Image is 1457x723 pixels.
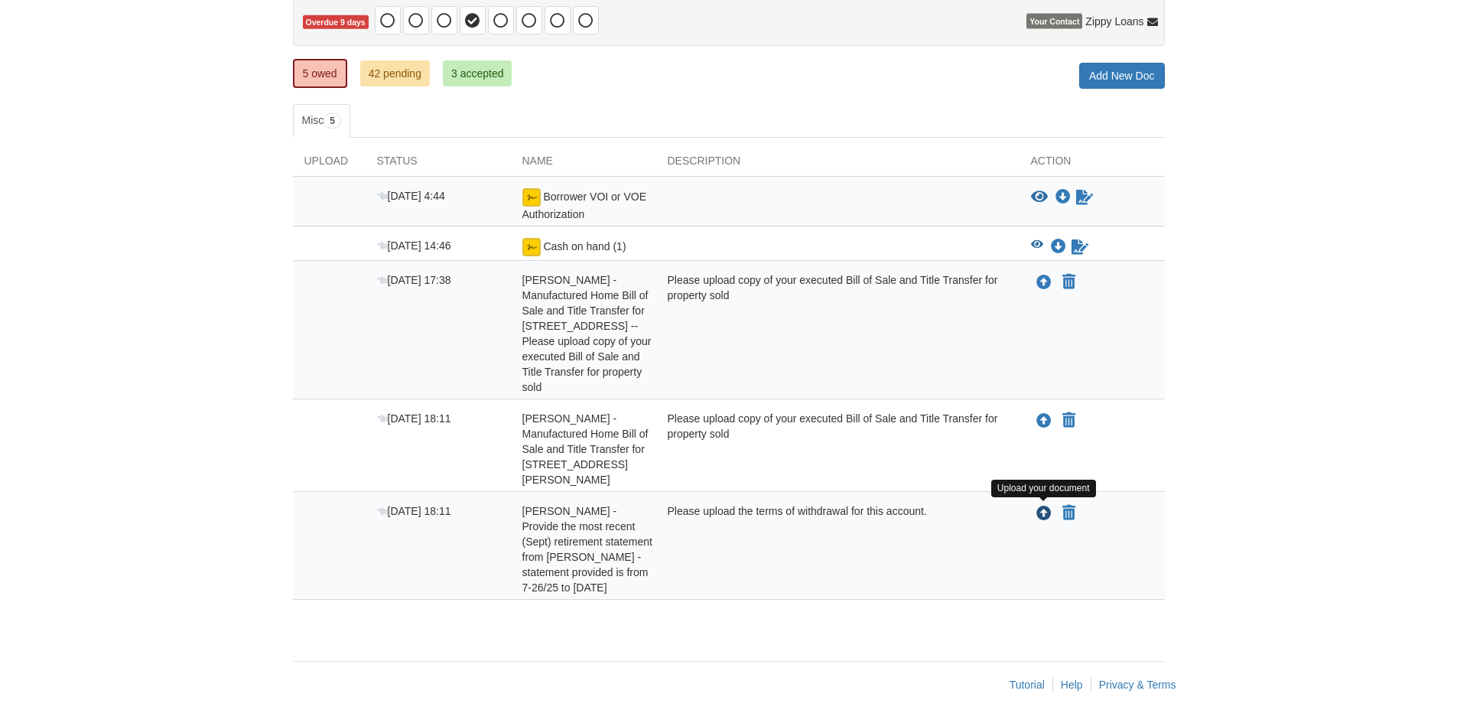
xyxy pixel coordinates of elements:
div: Please upload copy of your executed Bill of Sale and Title Transfer for property sold [656,272,1020,395]
span: [DATE] 4:44 [377,190,445,202]
button: Upload Michelle Murphy - Manufactured Home Bill of Sale and Title Transfer for 63 Palace Dr West ... [1035,411,1053,431]
span: Zippy Loans [1085,14,1143,29]
span: Overdue 9 days [303,15,369,30]
span: [DATE] 14:46 [377,239,451,252]
a: Waiting for your co-borrower to e-sign [1075,188,1094,207]
span: [DATE] 18:11 [377,412,451,425]
span: [PERSON_NAME] - Manufactured Home Bill of Sale and Title Transfer for [STREET_ADDRESS] -- Please ... [522,274,652,393]
span: [PERSON_NAME] - Provide the most recent (Sept) retirement statement from [PERSON_NAME] - statemen... [522,505,652,594]
a: Add New Doc [1079,63,1165,89]
span: Borrower VOI or VOE Authorization [522,191,646,220]
div: Upload [293,153,366,176]
div: Description [656,153,1020,176]
a: 5 owed [293,59,347,88]
button: Upload Ellisia Bailey - Manufactured Home Bill of Sale and Title Transfer for 63 Palace Dr -- Ple... [1035,272,1053,292]
div: Status [366,153,511,176]
span: Your Contact [1026,14,1082,29]
span: [DATE] 17:38 [377,274,451,286]
div: Name [511,153,656,176]
div: Upload your document [991,480,1096,497]
a: Tutorial [1010,679,1045,691]
button: Declare Michelle Murphy - Provide the most recent (Sept) retirement statement from Edward Jones -... [1061,504,1077,523]
button: View Borrower VOI or VOE Authorization [1031,190,1048,205]
button: Declare Michelle Murphy - Manufactured Home Bill of Sale and Title Transfer for 63 Palace Dr West... [1061,412,1077,430]
span: [PERSON_NAME] - Manufactured Home Bill of Sale and Title Transfer for [STREET_ADDRESS][PERSON_NAME] [522,412,649,486]
a: 3 accepted [443,60,512,86]
a: Privacy & Terms [1099,679,1176,691]
span: 5 [324,113,341,129]
img: esign icon [522,238,541,256]
a: Download Cash on hand (1) [1051,241,1066,253]
a: Waiting for your co-borrower to e-sign [1070,238,1090,256]
button: View Cash on hand (1) [1031,239,1043,255]
div: Action [1020,153,1165,176]
a: 42 pending [360,60,430,86]
a: Download Borrower VOI or VOE Authorization [1055,191,1071,204]
button: Declare Ellisia Bailey - Manufactured Home Bill of Sale and Title Transfer for 63 Palace Dr -- Pl... [1061,273,1077,291]
a: Help [1061,679,1083,691]
a: Misc [293,104,350,138]
span: [DATE] 18:11 [377,505,451,517]
div: Please upload the terms of withdrawal for this account. [656,503,1020,595]
div: Please upload copy of your executed Bill of Sale and Title Transfer for property sold [656,411,1020,487]
img: esign [522,188,541,207]
span: Cash on hand (1) [543,240,626,252]
button: Upload Michelle Murphy - Provide the most recent (Sept) retirement statement from Edward Jones - ... [1035,503,1053,523]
